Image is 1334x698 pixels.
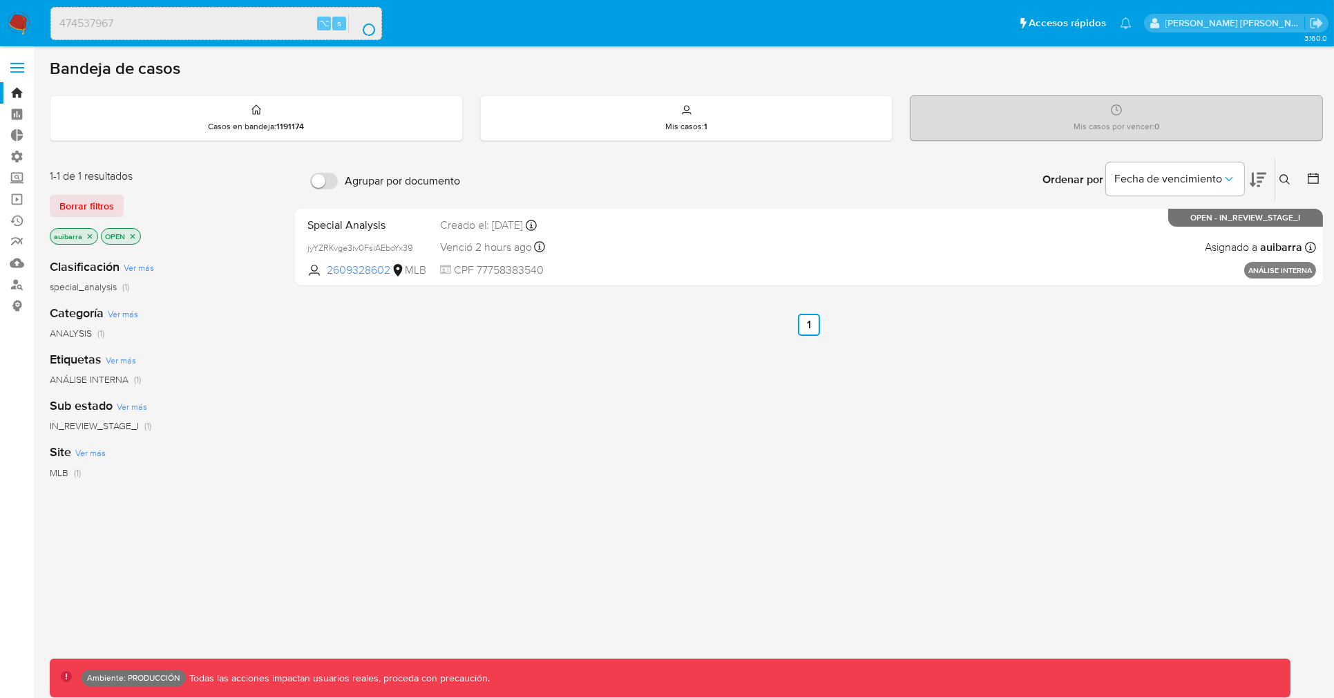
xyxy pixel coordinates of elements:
[1029,16,1106,30] span: Accesos rápidos
[348,14,377,33] button: search-icon
[319,17,330,30] span: ⌥
[1309,16,1324,30] a: Salir
[337,17,341,30] span: s
[1120,17,1132,29] a: Notificaciones
[87,675,180,681] p: Ambiente: PRODUCCIÓN
[51,15,381,32] input: Buscar usuario o caso...
[1165,17,1305,30] p: mauro.ibarra@mercadolibre.com
[186,672,490,685] p: Todas las acciones impactan usuarios reales, proceda con precaución.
